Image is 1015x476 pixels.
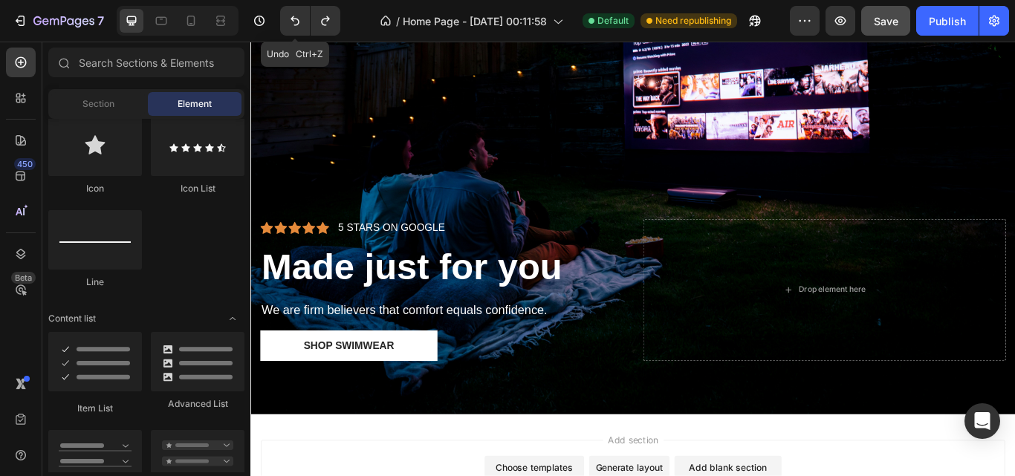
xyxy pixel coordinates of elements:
[48,402,142,415] div: Item List
[396,13,400,29] span: /
[916,6,979,36] button: Publish
[178,97,212,111] span: Element
[280,6,340,36] div: Undo/Redo
[6,6,111,36] button: 7
[929,13,966,29] div: Publish
[48,276,142,289] div: Line
[874,15,898,27] span: Save
[11,272,36,284] div: Beta
[639,284,718,296] div: Drop element here
[48,182,142,195] div: Icon
[655,14,731,27] span: Need republishing
[151,182,244,195] div: Icon List
[48,48,244,77] input: Search Sections & Elements
[597,14,629,27] span: Default
[82,97,114,111] span: Section
[403,13,547,29] span: Home Page - [DATE] 00:11:58
[250,42,1015,476] iframe: Design area
[411,457,481,472] span: Add section
[861,6,910,36] button: Save
[48,312,96,325] span: Content list
[221,307,244,330] span: Toggle open
[97,12,104,30] p: 7
[14,158,36,170] div: 450
[964,403,1000,439] div: Open Intercom Messenger
[151,397,244,411] div: Advanced List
